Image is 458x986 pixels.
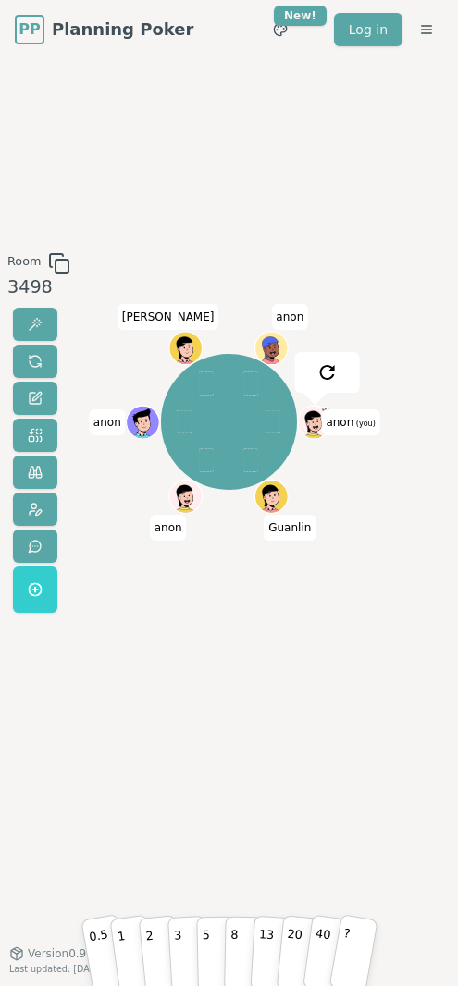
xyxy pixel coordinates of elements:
[19,18,40,41] span: PP
[255,921,274,985] p: 13
[202,922,210,985] p: 5
[334,13,402,46] a: Log in
[321,409,379,435] span: Click to change your name
[271,304,308,330] span: Click to change your name
[335,920,353,983] p: ?
[282,921,303,985] p: 20
[150,515,187,541] span: Click to change your name
[308,920,331,985] p: 40
[353,420,376,428] span: (you)
[299,407,329,437] button: Click to change your avatar
[229,922,238,985] p: 8
[9,946,97,961] button: Version0.9.2
[316,361,339,383] img: reset
[118,304,219,330] span: Click to change your name
[7,252,41,274] span: Room
[116,923,131,986] p: 1
[274,6,327,26] div: New!
[7,274,70,301] div: 3498
[264,515,316,541] span: Click to change your name
[144,923,158,986] p: 2
[173,922,184,985] p: 3
[89,409,126,435] span: Click to change your name
[13,382,57,415] button: Change name
[13,566,57,613] button: Get a named room
[15,15,193,44] a: PPPlanning Poker
[264,13,297,46] button: New!
[13,308,57,341] button: Reveal votes
[28,946,97,961] span: Version 0.9.2
[9,964,104,974] span: Last updated: [DATE]
[13,456,57,489] button: Watch only
[13,345,57,378] button: Reset votes
[13,419,57,452] button: Change deck
[13,493,57,526] button: Change avatar
[13,530,57,563] button: Send feedback
[52,17,193,43] span: Planning Poker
